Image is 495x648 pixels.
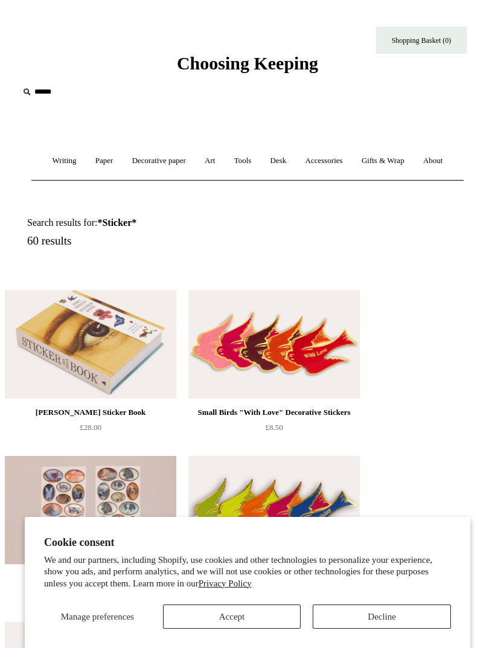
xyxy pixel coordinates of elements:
[199,579,252,588] a: Privacy Policy
[226,145,260,177] a: Tools
[44,605,151,629] button: Manage preferences
[80,423,101,432] span: £28.00
[8,571,173,586] div: Cat and Dog Jelly Seal Stickers
[177,53,318,73] span: Choosing Keeping
[188,456,360,565] a: Small Birds "Happy Birthday" - Decorative Stickers Small Birds "Happy Birthday" - Decorative Stic...
[5,405,176,455] a: [PERSON_NAME] Sticker Book £28.00
[61,612,134,621] span: Manage preferences
[163,605,301,629] button: Accept
[313,605,451,629] button: Decline
[44,554,451,590] p: We and our partners, including Shopify, use cookies and other technologies to personalize your ex...
[87,145,122,177] a: Paper
[376,27,467,54] a: Shopping Basket (0)
[353,145,413,177] a: Gifts & Wrap
[262,145,295,177] a: Desk
[265,423,283,432] span: £8.50
[5,290,176,399] img: John Derian Sticker Book
[188,290,360,399] img: Small Birds "With Love" Decorative Stickers
[5,571,176,621] a: Cat and Dog Jelly Seal Stickers £4.50
[27,217,261,228] h1: Search results for:
[5,456,176,565] img: Cat and Dog Jelly Seal Stickers
[44,536,451,549] h2: Cookie consent
[297,145,351,177] a: Accessories
[5,290,176,399] a: John Derian Sticker Book John Derian Sticker Book
[188,290,360,399] a: Small Birds "With Love" Decorative Stickers Small Birds "With Love" Decorative Stickers
[191,405,357,420] div: Small Birds "With Love" Decorative Stickers
[5,456,176,565] a: Cat and Dog Jelly Seal Stickers Cat and Dog Jelly Seal Stickers
[415,145,452,177] a: About
[8,405,173,420] div: [PERSON_NAME] Sticker Book
[177,63,318,71] a: Choosing Keeping
[124,145,194,177] a: Decorative paper
[44,145,85,177] a: Writing
[188,456,360,565] img: Small Birds "Happy Birthday" - Decorative Stickers
[196,145,223,177] a: Art
[27,234,261,248] h5: 60 results
[188,405,360,455] a: Small Birds "With Love" Decorative Stickers £8.50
